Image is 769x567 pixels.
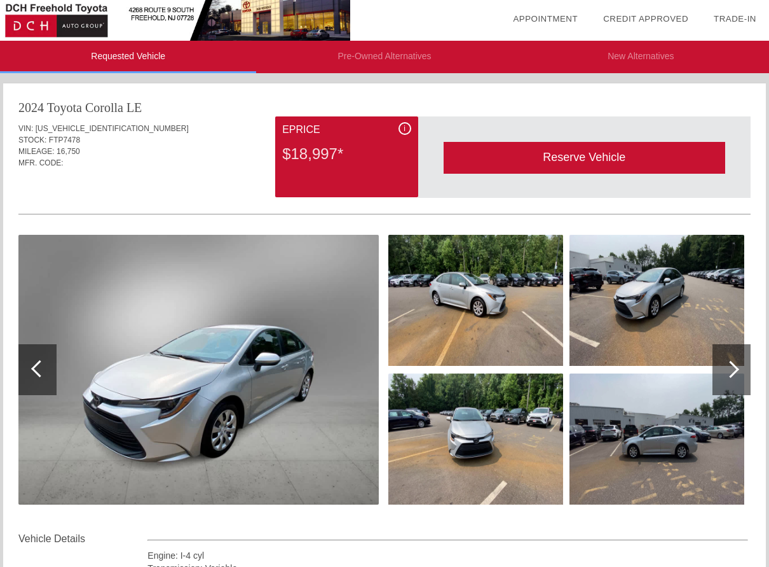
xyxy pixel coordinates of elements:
a: Credit Approved [603,14,688,24]
img: d2099975df50f0eb34e791015514ea80x.jpg [388,374,563,505]
div: ePrice [282,122,411,137]
div: Engine: I-4 cyl [147,549,748,562]
span: 16,750 [57,147,80,156]
li: New Alternatives [513,41,769,73]
li: Pre-Owned Alternatives [256,41,512,73]
span: [US_VEHICLE_IDENTIFICATION_NUMBER] [36,124,189,133]
span: STOCK: [18,136,46,144]
div: 2024 Toyota Corolla [18,99,123,116]
img: 3b02a40a7fc5fb06e172bd21e205140dx.jpg [569,235,744,366]
img: caee57c1b08478ec457b20e71fa70fb3x.jpg [18,235,379,505]
span: MILEAGE: [18,147,55,156]
div: Reserve Vehicle [444,142,725,173]
div: $18,997* [282,137,411,171]
span: FTP7478 [49,136,80,144]
img: 0da909cbddcc1589df79b97dbef85777x.jpg [569,374,744,505]
div: Quoted on [DATE] 9:28:28 PM [18,176,751,197]
span: i [404,124,405,133]
img: 1acae453f0890765fe12447bdca24e26x.jpg [388,235,563,366]
div: Vehicle Details [18,531,147,547]
span: VIN: [18,124,33,133]
div: LE [126,99,142,116]
a: Trade-In [714,14,756,24]
span: MFR. CODE: [18,158,64,167]
a: Appointment [513,14,578,24]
